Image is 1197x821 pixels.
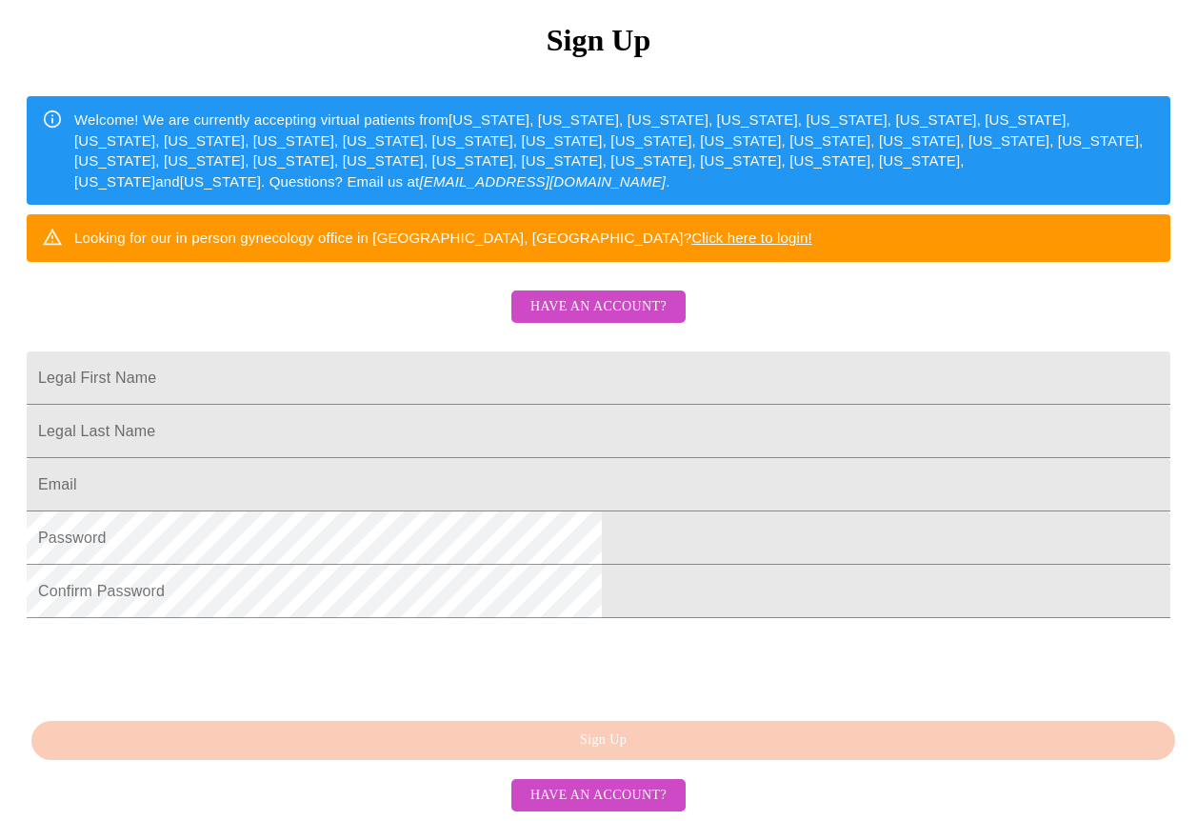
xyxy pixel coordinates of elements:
[507,311,690,328] a: Have an account?
[27,23,1170,58] h3: Sign Up
[419,173,666,190] em: [EMAIL_ADDRESS][DOMAIN_NAME]
[507,786,690,802] a: Have an account?
[691,230,812,246] a: Click here to login!
[511,779,686,812] button: Have an account?
[27,628,316,702] iframe: reCAPTCHA
[530,784,667,808] span: Have an account?
[74,220,812,255] div: Looking for our in person gynecology office in [GEOGRAPHIC_DATA], [GEOGRAPHIC_DATA]?
[74,102,1155,199] div: Welcome! We are currently accepting virtual patients from [US_STATE], [US_STATE], [US_STATE], [US...
[511,290,686,324] button: Have an account?
[530,295,667,319] span: Have an account?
